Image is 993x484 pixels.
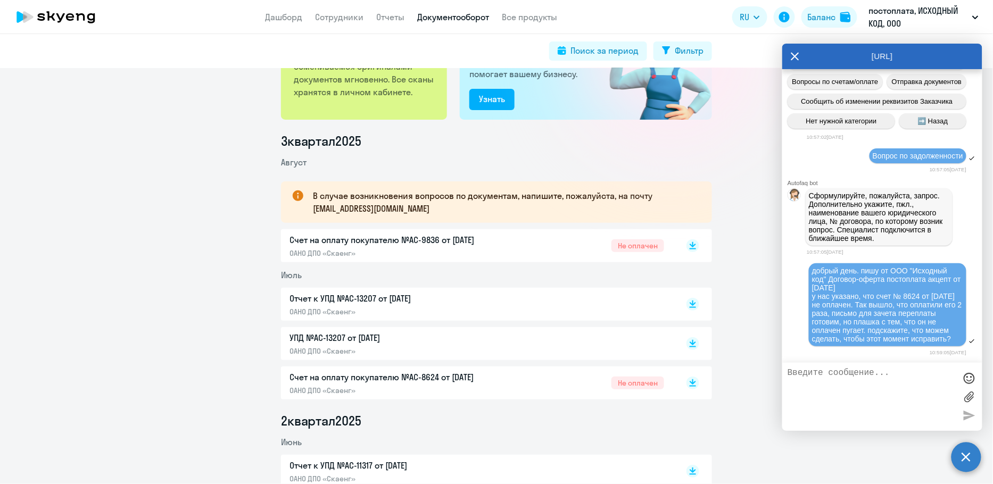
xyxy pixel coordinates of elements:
p: ОАНО ДПО «Скаенг» [289,307,513,316]
span: ➡️ Назад [918,117,948,125]
p: Счет на оплату покупателю №AC-8624 от [DATE] [289,371,513,383]
span: добрый день. пишу от ООО "Исходный код" Договор-оферта постоплата акцепт от [DATE] у нас указано,... [812,266,964,343]
span: RU [740,11,749,23]
time: 10:57:05[DATE] [930,166,966,172]
label: Лимит 10 файлов [961,389,977,405]
p: УПД №AC-13207 от [DATE] [289,331,513,344]
li: 2 квартал 2025 [281,412,712,429]
button: Узнать [469,89,515,110]
li: 3 квартал 2025 [281,132,712,149]
div: Поиск за период [570,44,639,57]
a: Отчет к УПД №AC-11317 от [DATE]ОАНО ДПО «Скаенг» [289,459,664,483]
p: Отчет к УПД №AC-11317 от [DATE] [289,459,513,472]
button: постоплата, ИСХОДНЫЙ КОД, ООО [864,4,984,30]
button: Фильтр [653,41,712,61]
a: Отчеты [376,12,404,22]
div: Фильтр [675,44,704,57]
button: Сообщить об изменении реквизитов Заказчика [788,94,966,109]
a: Все продукты [502,12,557,22]
span: Сформулируйте, пожалуйста, запрос. Дополнительно укажите, пжл., наименование вашего юридического ... [809,191,945,243]
p: В случае возникновения вопросов по документам, напишите, пожалуйста, на почту [EMAIL_ADDRESS][DOM... [313,189,693,215]
p: ОАНО ДПО «Скаенг» [289,386,513,395]
span: Отправка документов [892,78,962,86]
a: Отчет к УПД №AC-13207 от [DATE]ОАНО ДПО «Скаенг» [289,292,664,316]
button: Отправка документов [887,74,966,89]
p: Работаем с Вами по ЭДО, где обмениваемся оригиналами документов мгновенно. Все сканы хранятся в л... [294,47,436,98]
div: Autofaq bot [788,180,982,186]
button: Поиск за период [549,41,647,61]
p: Счет на оплату покупателю №AC-9836 от [DATE] [289,233,513,246]
button: RU [732,6,767,28]
span: Вопросы по счетам/оплате [792,78,879,86]
p: ОАНО ДПО «Скаенг» [289,248,513,258]
a: Счет на оплату покупателю №AC-8624 от [DATE]ОАНО ДПО «Скаенг»Не оплачен [289,371,664,395]
button: Вопросы по счетам/оплате [788,74,883,89]
span: Июнь [281,437,302,447]
span: Сообщить об изменении реквизитов Заказчика [801,97,953,105]
time: 10:57:05[DATE] [807,249,843,255]
a: УПД №AC-13207 от [DATE]ОАНО ДПО «Скаенг» [289,331,664,356]
a: Счет на оплату покупателю №AC-9836 от [DATE]ОАНО ДПО «Скаенг»Не оплачен [289,233,664,258]
span: Не оплачен [611,377,664,389]
span: Июль [281,270,302,280]
div: Узнать [479,93,505,105]
p: Отчет к УПД №AC-13207 от [DATE] [289,292,513,305]
p: ОАНО ДПО «Скаенг» [289,474,513,483]
p: ОАНО ДПО «Скаенг» [289,346,513,356]
a: Сотрудники [315,12,363,22]
div: Баланс [808,11,836,23]
time: 10:57:02[DATE] [807,134,843,140]
a: Дашборд [265,12,302,22]
button: Нет нужной категории [788,113,895,129]
span: Вопрос по задолженности [873,152,963,160]
p: постоплата, ИСХОДНЫЙ КОД, ООО [869,4,968,30]
span: Не оплачен [611,239,664,252]
button: ➡️ Назад [899,113,966,129]
img: balance [840,12,851,22]
a: Документооборот [417,12,489,22]
img: bot avatar [788,189,801,204]
button: Балансbalance [801,6,857,28]
span: Август [281,157,307,168]
span: Нет нужной категории [806,117,877,125]
time: 10:59:05[DATE] [930,349,966,355]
